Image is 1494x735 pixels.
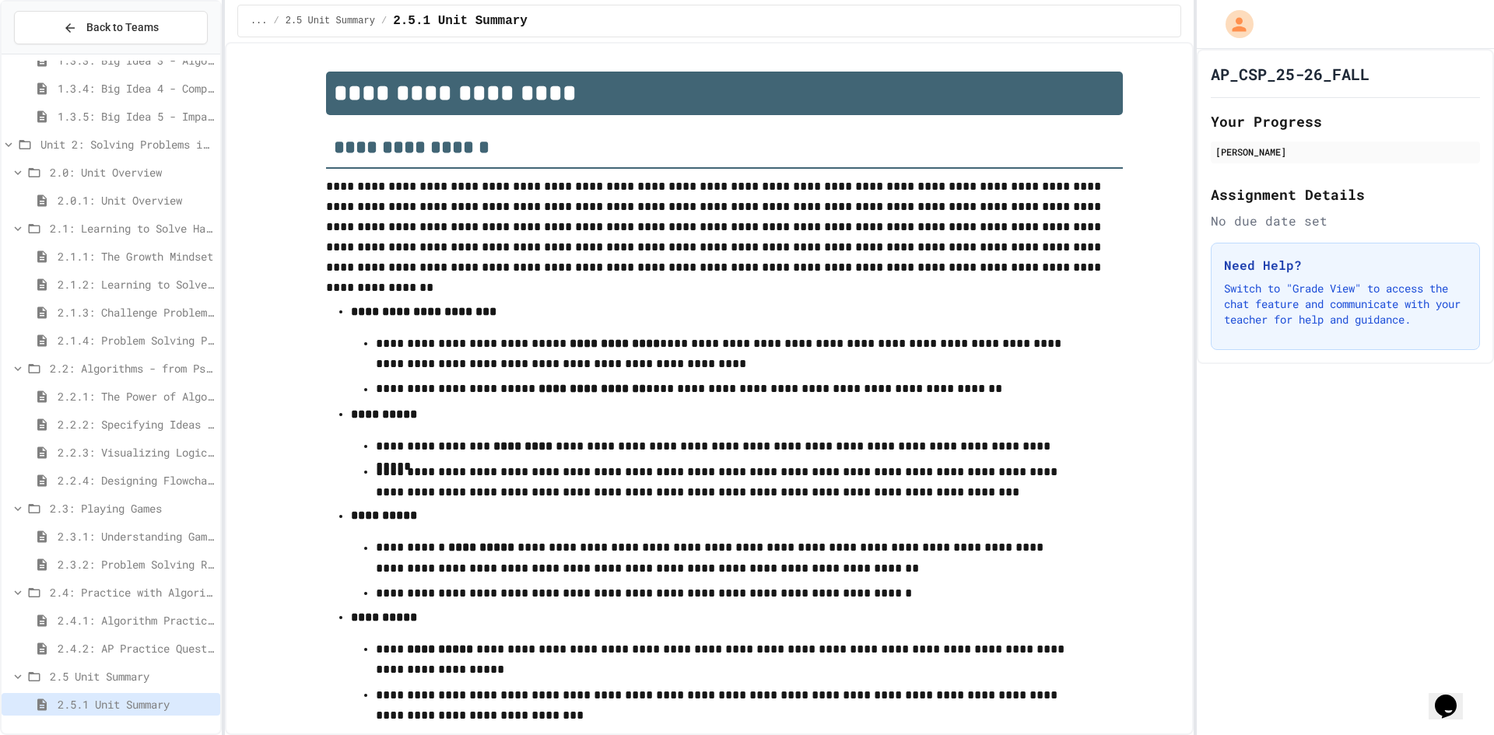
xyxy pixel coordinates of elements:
div: My Account [1209,6,1257,42]
span: 2.4.2: AP Practice Questions [58,640,214,656]
span: 1.3.4: Big Idea 4 - Computing Systems and Networks [58,80,214,96]
span: 2.1.4: Problem Solving Practice [58,332,214,348]
span: 2.5.1 Unit Summary [393,12,528,30]
span: 2.3: Playing Games [50,500,214,516]
span: 2.4.1: Algorithm Practice Exercises [58,612,214,628]
span: Back to Teams [86,19,159,36]
span: 2.1: Learning to Solve Hard Problems [50,220,214,236]
span: 2.2.1: The Power of Algorithms [58,388,214,404]
h2: Your Progress [1211,110,1480,132]
span: 2.0.1: Unit Overview [58,192,214,208]
span: 1.3.5: Big Idea 5 - Impact of Computing [58,108,214,124]
span: 2.0: Unit Overview [50,164,214,180]
span: 2.1.3: Challenge Problem - The Bridge [58,304,214,320]
div: No due date set [1211,212,1480,230]
span: 2.2.4: Designing Flowcharts [58,472,214,488]
span: 1.3.3: Big Idea 3 - Algorithms and Programming [58,52,214,68]
span: 2.5.1 Unit Summary [58,696,214,712]
span: 2.1.2: Learning to Solve Hard Problems [58,276,214,292]
span: / [381,15,387,27]
h2: Assignment Details [1211,184,1480,205]
h1: AP_CSP_25-26_FALL [1211,63,1369,85]
span: 2.2: Algorithms - from Pseudocode to Flowcharts [50,360,214,376]
span: 2.5 Unit Summary [50,668,214,684]
span: 2.3.2: Problem Solving Reflection [58,556,214,572]
button: Back to Teams [14,11,208,44]
span: 2.4: Practice with Algorithms [50,584,214,600]
div: [PERSON_NAME] [1215,145,1475,159]
span: ... [251,15,268,27]
iframe: chat widget [1429,673,1478,719]
span: 2.2.3: Visualizing Logic with Flowcharts [58,444,214,460]
p: Switch to "Grade View" to access the chat feature and communicate with your teacher for help and ... [1224,281,1467,327]
span: 2.5 Unit Summary [286,15,375,27]
span: 2.3.1: Understanding Games with Flowcharts [58,528,214,544]
span: / [274,15,279,27]
span: 2.1.1: The Growth Mindset [58,248,214,264]
span: Unit 2: Solving Problems in Computer Science [40,136,214,152]
span: 2.2.2: Specifying Ideas with Pseudocode [58,416,214,432]
h3: Need Help? [1224,256,1467,275]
